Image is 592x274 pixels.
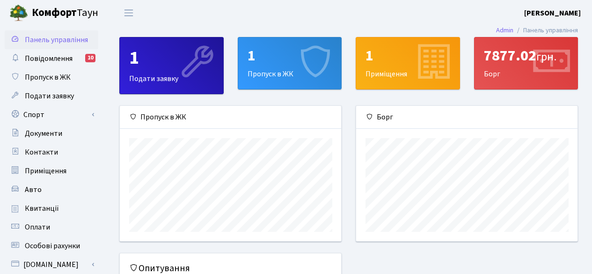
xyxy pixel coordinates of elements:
[5,49,98,68] a: Повідомлення10
[5,30,98,49] a: Панель управління
[25,53,73,64] span: Повідомлення
[5,237,98,255] a: Особові рахунки
[484,47,569,65] div: 7877.02
[32,5,77,20] b: Комфорт
[129,263,332,274] h5: Опитування
[5,143,98,162] a: Контакти
[5,218,98,237] a: Оплати
[5,105,98,124] a: Спорт
[5,87,98,105] a: Подати заявку
[117,5,140,21] button: Переключити навігацію
[5,199,98,218] a: Квитанції
[25,166,66,176] span: Приміщення
[25,91,74,101] span: Подати заявку
[524,8,581,18] b: [PERSON_NAME]
[25,241,80,251] span: Особові рахунки
[513,25,578,36] li: Панель управління
[238,37,342,89] a: 1Пропуск в ЖК
[25,72,71,82] span: Пропуск в ЖК
[238,37,342,89] div: Пропуск в ЖК
[120,106,341,129] div: Пропуск в ЖК
[248,47,332,65] div: 1
[482,21,592,40] nav: breadcrumb
[5,124,98,143] a: Документи
[25,128,62,139] span: Документи
[5,180,98,199] a: Авто
[85,54,95,62] div: 10
[356,37,460,89] div: Приміщення
[25,222,50,232] span: Оплати
[5,162,98,180] a: Приміщення
[25,35,88,45] span: Панель управління
[5,68,98,87] a: Пропуск в ЖК
[356,37,460,89] a: 1Приміщення
[475,37,578,89] div: Борг
[496,25,513,35] a: Admin
[356,106,577,129] div: Борг
[25,185,42,195] span: Авто
[524,7,581,19] a: [PERSON_NAME]
[5,255,98,274] a: [DOMAIN_NAME]
[120,37,223,94] div: Подати заявку
[25,147,58,157] span: Контакти
[9,4,28,22] img: logo.png
[32,5,98,21] span: Таун
[25,203,59,214] span: Квитанції
[365,47,450,65] div: 1
[129,47,214,69] div: 1
[119,37,224,94] a: 1Подати заявку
